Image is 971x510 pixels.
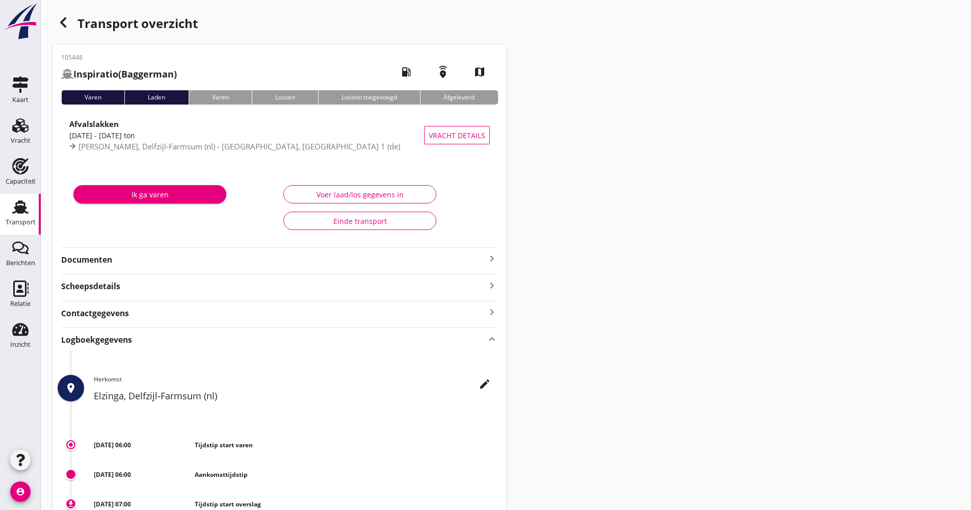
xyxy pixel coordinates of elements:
i: place [65,382,77,394]
div: Kaart [12,96,29,103]
div: Ik ga varen [82,189,218,200]
div: Lossen [252,90,318,105]
strong: [DATE] 06:00 [94,441,131,449]
strong: Aankomsttijdstip [195,470,248,479]
strong: Contactgegevens [61,308,129,319]
img: logo-small.a267ee39.svg [2,3,39,40]
div: Afgeleverd [420,90,497,105]
span: Herkomst [94,375,122,384]
button: Vracht details [424,126,490,144]
strong: Scheepsdetails [61,280,120,292]
strong: [DATE] 06:00 [94,470,131,479]
div: Transport [6,219,36,225]
h2: Elzinga, Delfzijl-Farmsum (nl) [94,389,498,403]
div: Voer laad/los gegevens in [292,189,428,200]
div: Capaciteit [6,178,36,185]
i: keyboard_arrow_up [486,332,498,346]
button: Ik ga varen [73,185,226,203]
i: map [465,58,494,86]
span: Vracht details [429,130,485,141]
i: trip_origin [67,441,75,449]
div: Berichten [6,260,35,266]
i: download [67,500,75,508]
p: 105448 [61,53,177,62]
h2: (Baggerman) [61,67,177,81]
i: local_gas_station [392,58,421,86]
strong: Logboekgegevens [61,334,132,346]
i: edit [479,378,491,390]
i: emergency_share [429,58,457,86]
button: Voer laad/los gegevens in [283,185,436,203]
strong: Inspiratio [73,68,118,80]
strong: Afvalslakken [69,119,119,129]
strong: Documenten [61,254,486,266]
strong: [DATE] 07:00 [94,500,131,508]
div: Losbon toegevoegd [318,90,420,105]
strong: Tijdstip start overslag [195,500,261,508]
div: Relatie [10,300,31,307]
div: Varen [61,90,124,105]
i: account_circle [10,481,31,502]
div: Inzicht [10,341,31,348]
div: [DATE] - [DATE] ton [69,130,424,141]
div: Vracht [11,137,31,144]
strong: Tijdstip start varen [195,441,253,449]
div: Einde transport [292,216,428,226]
button: Einde transport [283,212,436,230]
span: [PERSON_NAME], Delfzijl-Farmsum (nl) - [GEOGRAPHIC_DATA], [GEOGRAPHIC_DATA] 1 (de) [78,141,400,151]
div: Laden [124,90,188,105]
a: Afvalslakken[DATE] - [DATE] ton[PERSON_NAME], Delfzijl-Farmsum (nl) - [GEOGRAPHIC_DATA], [GEOGRAP... [61,113,498,158]
div: Transport overzicht [53,12,506,37]
div: Varen [189,90,252,105]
